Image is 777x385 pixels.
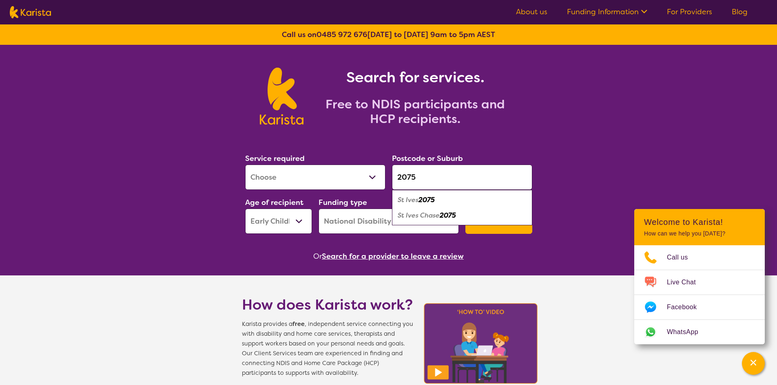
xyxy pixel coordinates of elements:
[313,250,322,262] span: Or
[242,319,413,378] span: Karista provides a , independent service connecting you with disability and home care services, t...
[567,7,647,17] a: Funding Information
[319,198,367,207] label: Funding type
[667,301,706,313] span: Facebook
[10,6,51,18] img: Karista logo
[396,192,528,208] div: St Ives 2075
[667,326,708,338] span: WhatsApp
[644,217,755,227] h2: Welcome to Karista!
[634,320,765,344] a: Web link opens in a new tab.
[398,211,440,220] em: St Ives Chase
[667,276,706,288] span: Live Chat
[392,154,463,163] label: Postcode or Suburb
[667,251,698,264] span: Call us
[396,208,528,223] div: St Ives Chase 2075
[634,245,765,344] ul: Choose channel
[282,30,495,40] b: Call us on [DATE] to [DATE] 9am to 5pm AEST
[732,7,748,17] a: Blog
[644,230,755,237] p: How can we help you [DATE]?
[313,97,517,126] h2: Free to NDIS participants and HCP recipients.
[313,68,517,87] h1: Search for services.
[322,250,464,262] button: Search for a provider to leave a review
[317,30,367,40] a: 0485 972 676
[398,196,418,204] em: St Ives
[292,320,305,328] b: free
[245,198,303,207] label: Age of recipient
[742,352,765,375] button: Channel Menu
[242,295,413,315] h1: How does Karista work?
[392,165,532,190] input: Type
[440,211,456,220] em: 2075
[245,154,305,163] label: Service required
[260,68,303,125] img: Karista logo
[634,209,765,344] div: Channel Menu
[667,7,712,17] a: For Providers
[418,196,435,204] em: 2075
[516,7,547,17] a: About us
